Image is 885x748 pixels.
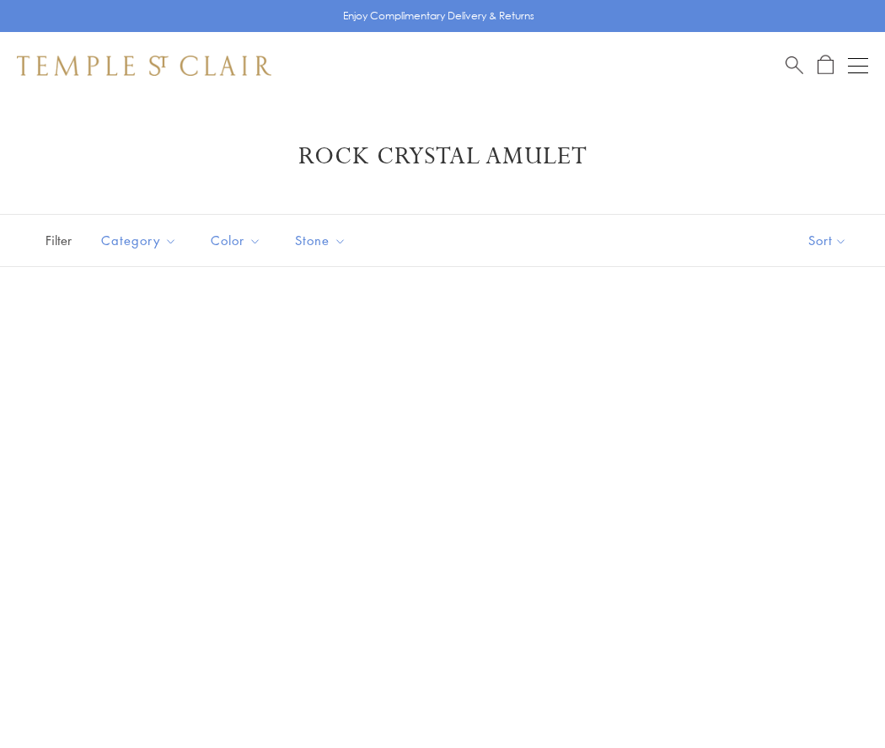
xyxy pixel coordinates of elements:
[343,8,534,24] p: Enjoy Complimentary Delivery & Returns
[17,56,271,76] img: Temple St. Clair
[202,230,274,251] span: Color
[287,230,359,251] span: Stone
[93,230,190,251] span: Category
[198,222,274,259] button: Color
[42,142,843,172] h1: Rock Crystal Amulet
[770,215,885,266] button: Show sort by
[818,55,834,76] a: Open Shopping Bag
[786,55,803,76] a: Search
[282,222,359,259] button: Stone
[88,222,190,259] button: Category
[848,56,868,76] button: Open navigation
